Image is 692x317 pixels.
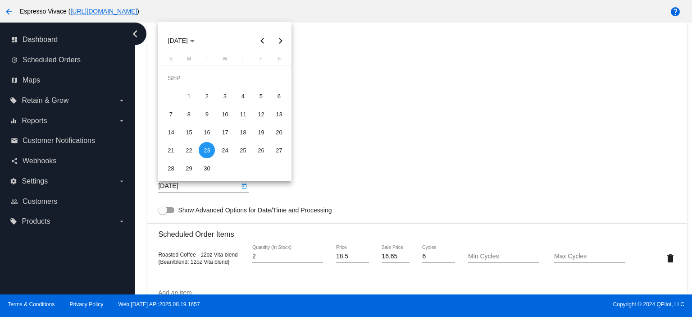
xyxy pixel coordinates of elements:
td: September 21, 2025 [162,141,180,159]
button: Previous month [253,32,271,50]
td: September 12, 2025 [252,105,270,123]
td: September 2, 2025 [198,87,216,105]
td: September 28, 2025 [162,159,180,177]
td: September 29, 2025 [180,159,198,177]
td: September 5, 2025 [252,87,270,105]
td: September 14, 2025 [162,123,180,141]
td: September 16, 2025 [198,123,216,141]
td: September 23, 2025 [198,141,216,159]
div: 29 [181,160,197,176]
div: 16 [199,124,215,140]
td: September 26, 2025 [252,141,270,159]
th: Sunday [162,56,180,65]
div: 22 [181,142,197,158]
td: September 17, 2025 [216,123,234,141]
div: 25 [235,142,251,158]
div: 8 [181,106,197,122]
td: September 27, 2025 [270,141,288,159]
td: September 25, 2025 [234,141,252,159]
td: September 20, 2025 [270,123,288,141]
div: 5 [253,88,269,104]
div: 18 [235,124,251,140]
div: 7 [163,106,179,122]
div: 26 [253,142,269,158]
div: 30 [199,160,215,176]
div: 15 [181,124,197,140]
th: Monday [180,56,198,65]
td: September 18, 2025 [234,123,252,141]
div: 2 [199,88,215,104]
div: 4 [235,88,251,104]
div: 20 [271,124,287,140]
th: Tuesday [198,56,216,65]
button: Next month [271,32,289,50]
div: 6 [271,88,287,104]
td: September 22, 2025 [180,141,198,159]
div: 9 [199,106,215,122]
td: September 15, 2025 [180,123,198,141]
td: September 3, 2025 [216,87,234,105]
div: 13 [271,106,287,122]
td: SEP [162,69,288,87]
div: 27 [271,142,287,158]
div: 28 [163,160,179,176]
td: September 9, 2025 [198,105,216,123]
td: September 11, 2025 [234,105,252,123]
div: 3 [217,88,233,104]
div: 21 [163,142,179,158]
td: September 6, 2025 [270,87,288,105]
div: 12 [253,106,269,122]
div: 19 [253,124,269,140]
span: [DATE] [168,37,195,44]
td: September 19, 2025 [252,123,270,141]
td: September 13, 2025 [270,105,288,123]
td: September 30, 2025 [198,159,216,177]
button: Choose month and year [161,32,202,50]
div: 17 [217,124,233,140]
td: September 1, 2025 [180,87,198,105]
td: September 4, 2025 [234,87,252,105]
div: 1 [181,88,197,104]
td: September 10, 2025 [216,105,234,123]
div: 10 [217,106,233,122]
th: Wednesday [216,56,234,65]
div: 23 [199,142,215,158]
div: 11 [235,106,251,122]
td: September 7, 2025 [162,105,180,123]
th: Friday [252,56,270,65]
div: 14 [163,124,179,140]
th: Thursday [234,56,252,65]
td: September 8, 2025 [180,105,198,123]
td: September 24, 2025 [216,141,234,159]
div: 24 [217,142,233,158]
th: Saturday [270,56,288,65]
